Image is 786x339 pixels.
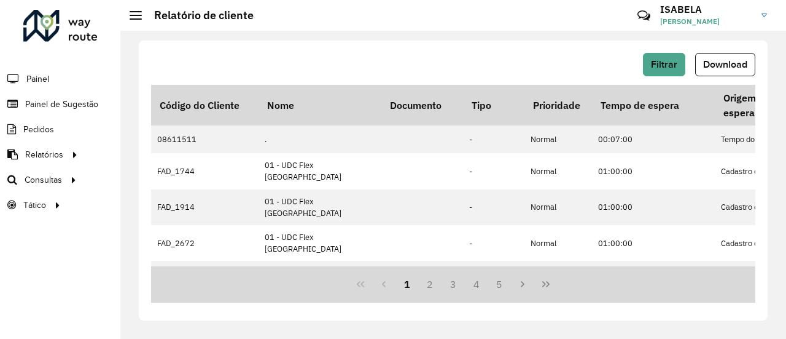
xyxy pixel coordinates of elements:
[151,189,259,225] td: FAD_1914
[23,123,54,136] span: Pedidos
[524,153,592,189] td: Normal
[524,189,592,225] td: Normal
[151,153,259,189] td: FAD_1744
[259,261,381,297] td: 01111982
[259,189,381,225] td: 01 - UDC Flex [GEOGRAPHIC_DATA]
[660,16,752,27] span: [PERSON_NAME]
[442,273,465,296] button: 3
[631,2,657,29] a: Contato Rápido
[259,126,381,153] td: .
[259,225,381,261] td: 01 - UDC Flex [GEOGRAPHIC_DATA]
[418,273,442,296] button: 2
[25,173,62,186] span: Consultas
[26,73,49,86] span: Painel
[381,85,463,126] th: Documento
[463,85,524,126] th: Tipo
[524,225,592,261] td: Normal
[395,273,419,296] button: 1
[25,148,63,161] span: Relatórios
[660,4,752,15] h3: ISABELA
[592,153,715,189] td: 01:00:00
[463,261,524,297] td: 51 - Perfil pequeno VUC
[25,98,98,111] span: Painel de Sugestão
[23,199,46,212] span: Tático
[142,9,254,22] h2: Relatório de cliente
[151,85,259,126] th: Código do Cliente
[695,53,755,76] button: Download
[259,153,381,189] td: 01 - UDC Flex [GEOGRAPHIC_DATA]
[488,273,512,296] button: 5
[465,273,488,296] button: 4
[463,225,524,261] td: -
[463,153,524,189] td: -
[151,261,259,297] td: 08607357
[592,85,715,126] th: Tempo de espera
[151,225,259,261] td: FAD_2672
[534,273,558,296] button: Last Page
[463,189,524,225] td: -
[151,126,259,153] td: 08611511
[524,261,592,297] td: Normal
[524,85,592,126] th: Prioridade
[524,126,592,153] td: Normal
[703,59,747,70] span: Download
[259,85,381,126] th: Nome
[643,53,685,76] button: Filtrar
[592,126,715,153] td: 00:07:00
[463,126,524,153] td: -
[651,59,677,70] span: Filtrar
[511,273,534,296] button: Next Page
[592,261,715,297] td: 00:07:00
[592,225,715,261] td: 01:00:00
[592,189,715,225] td: 01:00:00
